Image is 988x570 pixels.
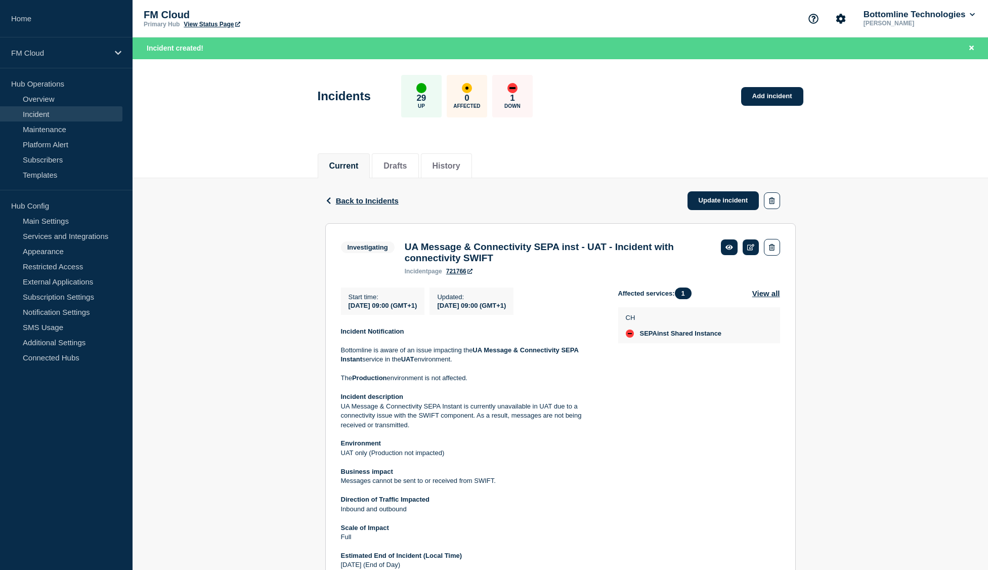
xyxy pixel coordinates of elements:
[341,439,381,447] strong: Environment
[416,83,426,93] div: up
[318,89,371,103] h1: Incidents
[341,393,404,400] strong: Incident description
[341,241,395,253] span: Investigating
[329,161,359,171] button: Current
[147,44,203,52] span: Incident created!
[341,346,602,364] p: Bottomline is aware of an issue impacting the service in the environment.
[965,43,978,54] button: Close banner
[453,103,480,109] p: Affected
[418,103,425,109] p: Up
[862,10,977,20] button: Bottomline Technologies
[433,161,460,171] button: History
[688,191,759,210] a: Update incident
[752,288,780,299] button: View all
[437,293,506,301] p: Updated :
[405,241,711,264] h3: UA Message & Connectivity SEPA inst - UAT - Incident with connectivity SWIFT
[341,402,602,430] p: UA Message & Connectivity SEPA Instant is currently unavailable in UAT due to a connectivity issu...
[416,93,426,103] p: 29
[341,524,389,532] strong: Scale of Impact
[675,288,692,299] span: 1
[352,374,387,382] strong: Production
[862,20,967,27] p: [PERSON_NAME]
[336,196,399,205] span: Back to Incidents
[341,449,602,458] p: UAT only (Production not impacted)
[325,196,399,205] button: Back to Incidents
[437,301,506,309] div: [DATE] 09:00 (GMT+1)
[401,355,414,363] strong: UAT
[144,21,180,28] p: Primary Hub
[341,328,404,335] strong: Incident Notification
[830,8,851,29] button: Account settings
[640,330,722,338] span: SEPAinst Shared Instance
[741,87,803,106] a: Add incident
[341,468,393,475] strong: Business impact
[464,93,469,103] p: 0
[626,330,634,338] div: down
[341,552,462,559] strong: Estimated End of Incident (Local Time)
[341,496,430,503] strong: Direction of Traffic Impacted
[507,83,518,93] div: down
[462,83,472,93] div: affected
[626,314,722,321] p: CH
[446,268,472,275] a: 721766
[349,293,417,301] p: Start time :
[341,476,602,485] p: Messages cannot be sent to or received from SWIFT.
[618,288,697,299] span: Affected services:
[405,268,442,275] p: page
[341,533,602,542] p: Full
[144,9,346,21] p: FM Cloud
[184,21,240,28] a: View Status Page
[341,560,602,569] p: [DATE] (End of Day)
[11,49,108,57] p: FM Cloud
[405,268,428,275] span: incident
[504,103,521,109] p: Down
[341,374,602,383] p: The environment is not affected.
[341,505,602,514] p: Inbound and outbound
[383,161,407,171] button: Drafts
[803,8,824,29] button: Support
[349,302,417,309] span: [DATE] 09:00 (GMT+1)
[510,93,514,103] p: 1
